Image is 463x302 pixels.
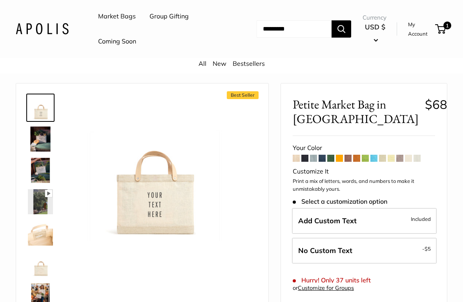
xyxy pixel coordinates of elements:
[411,214,431,224] span: Included
[98,36,136,47] a: Coming Soon
[79,95,225,241] img: Petite Market Bag in Oat
[292,208,437,234] label: Add Custom Text
[293,177,435,193] p: Print a mix of letters, words, and numbers to make it unmistakably yours.
[199,60,206,67] a: All
[16,23,69,34] img: Apolis
[422,244,431,253] span: -
[425,97,447,112] span: $68
[425,246,431,252] span: $5
[298,284,354,291] a: Customize for Groups
[293,283,354,293] div: or
[213,60,226,67] a: New
[293,142,435,154] div: Your Color
[233,60,265,67] a: Bestsellers
[26,250,55,278] a: Petite Market Bag in Oat
[28,158,53,183] img: Petite Market Bag in Oat
[365,23,385,31] span: USD $
[443,22,451,29] span: 1
[298,216,357,225] span: Add Custom Text
[293,277,371,284] span: Hurry! Only 37 units left
[408,20,432,39] a: My Account
[149,11,189,22] a: Group Gifting
[28,127,53,152] img: Petite Market Bag in Oat
[363,21,388,46] button: USD $
[98,11,136,22] a: Market Bags
[227,91,259,99] span: Best Seller
[363,12,388,23] span: Currency
[257,20,332,38] input: Search...
[26,94,55,122] a: Petite Market Bag in Oat
[293,166,435,177] div: Customize It
[293,198,387,205] span: Select a customization option
[28,252,53,277] img: Petite Market Bag in Oat
[28,95,53,120] img: Petite Market Bag in Oat
[298,246,352,255] span: No Custom Text
[26,156,55,184] a: Petite Market Bag in Oat
[293,97,419,126] span: Petite Market Bag in [GEOGRAPHIC_DATA]
[332,20,351,38] button: Search
[28,189,53,214] img: Petite Market Bag in Oat
[28,221,53,246] img: Petite Market Bag in Oat
[26,219,55,247] a: Petite Market Bag in Oat
[26,188,55,216] a: Petite Market Bag in Oat
[26,125,55,153] a: Petite Market Bag in Oat
[292,238,437,264] label: Leave Blank
[436,24,446,34] a: 1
